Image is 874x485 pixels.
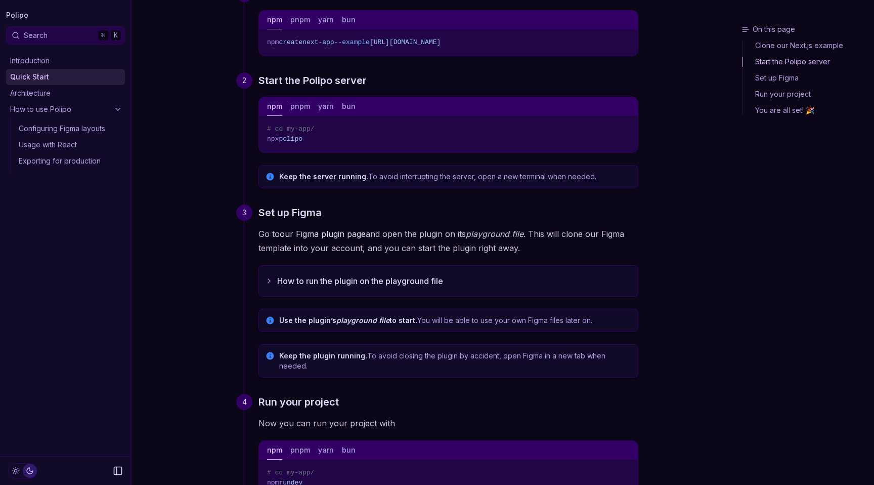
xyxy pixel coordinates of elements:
[267,469,315,476] span: # cd my-app/
[15,153,125,169] a: Exporting for production
[290,11,310,29] button: pnpm
[290,97,310,116] button: pnpm
[370,38,441,46] span: [URL][DOMAIN_NAME]
[6,69,125,85] a: Quick Start
[280,229,366,239] a: our Figma plugin page
[267,97,282,116] button: npm
[279,315,632,326] p: You will be able to use your own Figma files later on.
[279,38,302,46] span: create
[267,11,282,29] button: npm
[741,24,870,34] h3: On this page
[743,86,870,102] a: Run your project
[6,26,125,45] button: Search⌘K
[259,266,638,296] button: How to run the plugin on the playground file
[342,97,356,116] button: bun
[743,41,870,54] a: Clone our Next.js example
[267,135,279,143] span: npx
[267,38,279,46] span: npm
[110,463,126,479] button: Collapse Sidebar
[336,316,389,325] em: playground file
[318,97,334,116] button: yarn
[258,416,638,430] p: Now you can run your project with
[342,441,356,460] button: bun
[267,441,282,460] button: npm
[290,441,310,460] button: pnpm
[743,54,870,70] a: Start the Polipo server
[8,463,37,478] button: Toggle Theme
[279,135,302,143] span: polipo
[279,172,368,181] strong: Keep the server running.
[318,11,334,29] button: yarn
[258,205,322,221] a: Set up Figma
[279,351,632,371] p: To avoid closing the plugin by accident, open Figma in a new tab when needed.
[279,351,367,360] strong: Keep the plugin running.
[318,441,334,460] button: yarn
[466,229,523,239] em: playground file
[743,102,870,115] a: You are all set! 🎉
[98,30,109,41] kbd: ⌘
[267,125,315,133] span: # cd my-app/
[743,70,870,86] a: Set up Figma
[6,53,125,69] a: Introduction
[15,137,125,153] a: Usage with React
[110,30,121,41] kbd: K
[6,101,125,117] a: How to use Polipo
[279,316,417,325] strong: Use the plugin’s to start.
[258,72,367,89] a: Start the Polipo server
[6,8,28,22] a: Polipo
[258,227,638,255] p: Go to and open the plugin on its . This will clone our Figma template into your account, and you ...
[15,120,125,137] a: Configuring Figma layouts
[279,172,632,182] p: To avoid interrupting the server, open a new terminal when needed.
[6,85,125,101] a: Architecture
[258,394,339,410] a: Run your project
[334,38,370,46] span: --example
[342,11,356,29] button: bun
[302,38,334,46] span: next-app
